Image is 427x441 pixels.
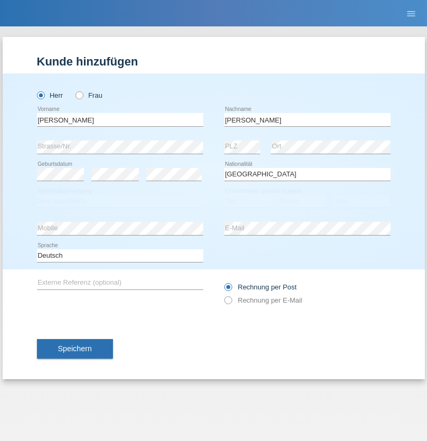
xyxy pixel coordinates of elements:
label: Herr [37,91,63,99]
span: Speichern [58,344,92,353]
input: Herr [37,91,44,98]
a: menu [401,10,422,16]
h1: Kunde hinzufügen [37,55,391,68]
i: menu [406,8,416,19]
input: Rechnung per E-Mail [224,296,231,309]
label: Rechnung per E-Mail [224,296,302,304]
input: Frau [75,91,82,98]
label: Frau [75,91,102,99]
input: Rechnung per Post [224,283,231,296]
label: Rechnung per Post [224,283,297,291]
button: Speichern [37,339,113,359]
